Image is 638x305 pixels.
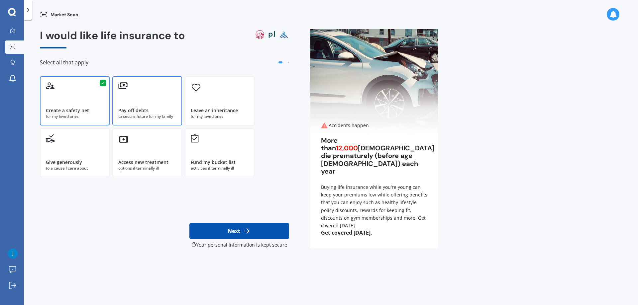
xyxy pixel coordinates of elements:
[336,144,358,152] span: 12,000
[189,223,289,239] button: Next
[118,159,168,166] div: Access new treatment
[118,107,149,114] div: Pay off debts
[46,159,82,166] div: Give generously
[46,165,104,171] div: to a cause I care about
[191,165,249,171] div: activities if terminally ill
[191,107,238,114] div: Leave an inheritance
[321,122,427,129] div: Accidents happen
[118,114,176,119] div: to secure future for my family
[40,59,88,66] span: Select all that apply
[310,229,438,236] span: Get covered [DATE].
[46,114,104,119] div: for my loved ones
[191,114,249,119] div: for my loved ones
[321,183,427,229] div: Buying life insurance while you're young can keep your premiums low while offering benefits that ...
[46,107,89,114] div: Create a safety net
[321,137,427,175] div: More than [DEMOGRAPHIC_DATA] die prematurely (before age [DEMOGRAPHIC_DATA]) each year
[40,29,185,42] span: I would like life insurance to
[310,29,438,135] img: Accidents happen
[278,29,289,40] img: pinnacle life logo
[189,242,289,248] div: Your personal information is kept secure
[191,159,236,166] div: Fund my bucket list
[266,29,277,40] img: partners life logo
[40,11,78,19] div: Market Scan
[255,29,265,40] img: aia logo
[8,249,18,259] img: ACg8ocKNtkEL5kqU7vsumI5y_MnjGuGPY2sKEP4rGn6NcYnvh1_tpA=s96-c
[118,165,176,171] div: options if terminally ill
